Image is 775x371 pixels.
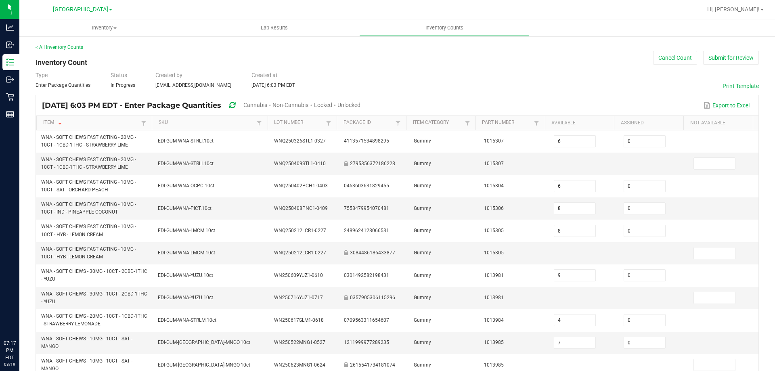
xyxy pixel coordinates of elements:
[41,268,147,282] span: WNA - SOFT CHEWS - 30MG - 10CT - 2CBD-1THC - YUZU
[532,118,541,128] a: Filter
[111,82,135,88] span: In Progress
[158,205,212,211] span: EDI-GUM-WNA-PICT.10ct
[393,118,403,128] a: Filter
[614,116,683,130] th: Assigned
[53,6,108,13] span: [GEOGRAPHIC_DATA]
[4,340,16,361] p: 07:17 PM EDT
[41,224,136,237] span: WNA - SOFT CHEWS FAST ACTING - 10MG - 10CT - HYB - LEMON CREAM
[158,183,214,189] span: EDI-GUM-WNA-OCPC.10ct
[155,72,182,78] span: Created by
[41,201,136,215] span: WNA - SOFT CHEWS FAST ACTING - 10MG - 10CT - IND - PINEAPPLE COCONUT
[702,99,752,112] button: Export to Excel
[111,72,127,78] span: Status
[274,205,328,211] span: WNQ250408PNC1-0409
[254,118,264,128] a: Filter
[350,362,395,368] span: 2615541734181074
[158,295,213,300] span: EDI-GUM-WNA-YUZU.10ct
[484,362,504,368] span: 1013985
[484,228,504,233] span: 1015305
[414,340,431,345] span: Gummy
[484,138,504,144] span: 1015307
[274,138,326,144] span: WNQ250326STL1-0327
[314,102,332,108] span: Locked
[324,118,333,128] a: Filter
[158,272,213,278] span: EDI-GUM-WNA-YUZU.10ct
[158,250,215,256] span: EDI-GUM-WNA-LMCM.10ct
[359,19,529,36] a: Inventory Counts
[414,362,431,368] span: Gummy
[484,205,504,211] span: 1015306
[463,118,472,128] a: Filter
[43,119,139,126] a: ItemSortable
[158,138,214,144] span: EDI-GUM-WNA-STRLI.10ct
[413,119,463,126] a: Item CategorySortable
[41,291,147,304] span: WNA - SOFT CHEWS - 30MG - 10CT - 2CBD-1THC - YUZU
[41,179,136,193] span: WNA - SOFT CHEWS FAST ACTING - 10MG - 10CT - SAT - ORCHARD PEACH
[484,272,504,278] span: 1013981
[19,19,189,36] a: Inventory
[344,340,389,345] span: 1211999977289235
[414,228,431,233] span: Gummy
[57,119,63,126] span: Sortable
[8,306,32,331] iframe: Resource center
[36,58,87,67] span: Inventory Count
[41,246,136,260] span: WNA - SOFT CHEWS FAST ACTING - 10MG - 10CT - HYB - LEMON CREAM
[414,138,431,144] span: Gummy
[6,41,14,49] inline-svg: Inbound
[41,313,147,327] span: WNA - SOFT CHEWS - 20MG - 10CT - 1CBD-1THC - STRAWBERRY LEMONADE
[703,51,759,65] button: Submit for Review
[158,340,250,345] span: EDI-GUM-[GEOGRAPHIC_DATA]-MNGO.10ct
[274,250,326,256] span: WNQ250212LCR1-0227
[36,82,90,88] span: Enter Package Quantities
[344,138,389,144] span: 4113571534898295
[344,272,389,278] span: 0301492582198431
[6,93,14,101] inline-svg: Retail
[414,161,431,166] span: Gummy
[159,119,255,126] a: SKUSortable
[41,134,136,148] span: WNA - SOFT CHEWS FAST ACTING - 20MG - 10CT - 1CBD-1THC - STRAWBERRY LIME
[6,75,14,84] inline-svg: Outbound
[350,250,395,256] span: 3084486186433877
[158,228,215,233] span: EDI-GUM-WNA-LMCM.10ct
[484,250,504,256] span: 1015305
[414,295,431,300] span: Gummy
[251,82,295,88] span: [DATE] 6:03 PM EDT
[274,317,324,323] span: WN250617SLM1-0618
[158,362,250,368] span: EDI-GUM-[GEOGRAPHIC_DATA]-MNGO.10ct
[482,119,532,126] a: Part NumberSortable
[274,295,323,300] span: WN250716YUZ1-0717
[36,72,48,78] span: Type
[6,23,14,31] inline-svg: Analytics
[250,24,299,31] span: Lab Results
[545,116,614,130] th: Available
[274,183,328,189] span: WNQ250402PCH1-0403
[653,51,697,65] button: Cancel Count
[158,317,216,323] span: EDI-GUM-WNA-STRLM.10ct
[484,183,504,189] span: 1015304
[139,118,149,128] a: Filter
[274,161,326,166] span: WNQ250409STL1-0410
[350,161,395,166] span: 2795356372186228
[272,102,308,108] span: Non-Cannabis
[723,82,759,90] button: Print Template
[274,340,325,345] span: WN250522MNG1-0527
[158,161,214,166] span: EDI-GUM-WNA-STRLI.10ct
[41,336,132,349] span: WNA - SOFT CHEWS - 10MG - 10CT - SAT - MANGO
[414,250,431,256] span: Gummy
[4,361,16,367] p: 08/19
[344,119,393,126] a: Package IdSortable
[189,19,359,36] a: Lab Results
[344,183,389,189] span: 0463603631829455
[350,295,395,300] span: 0357905306115296
[414,183,431,189] span: Gummy
[274,119,324,126] a: Lot NumberSortable
[484,317,504,323] span: 1013984
[414,272,431,278] span: Gummy
[274,228,326,233] span: WNQ250212LCR1-0227
[42,98,367,113] div: [DATE] 6:03 PM EDT - Enter Package Quantities
[484,161,504,166] span: 1015307
[415,24,474,31] span: Inventory Counts
[484,295,504,300] span: 1013981
[707,6,760,13] span: Hi, [PERSON_NAME]!
[19,24,189,31] span: Inventory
